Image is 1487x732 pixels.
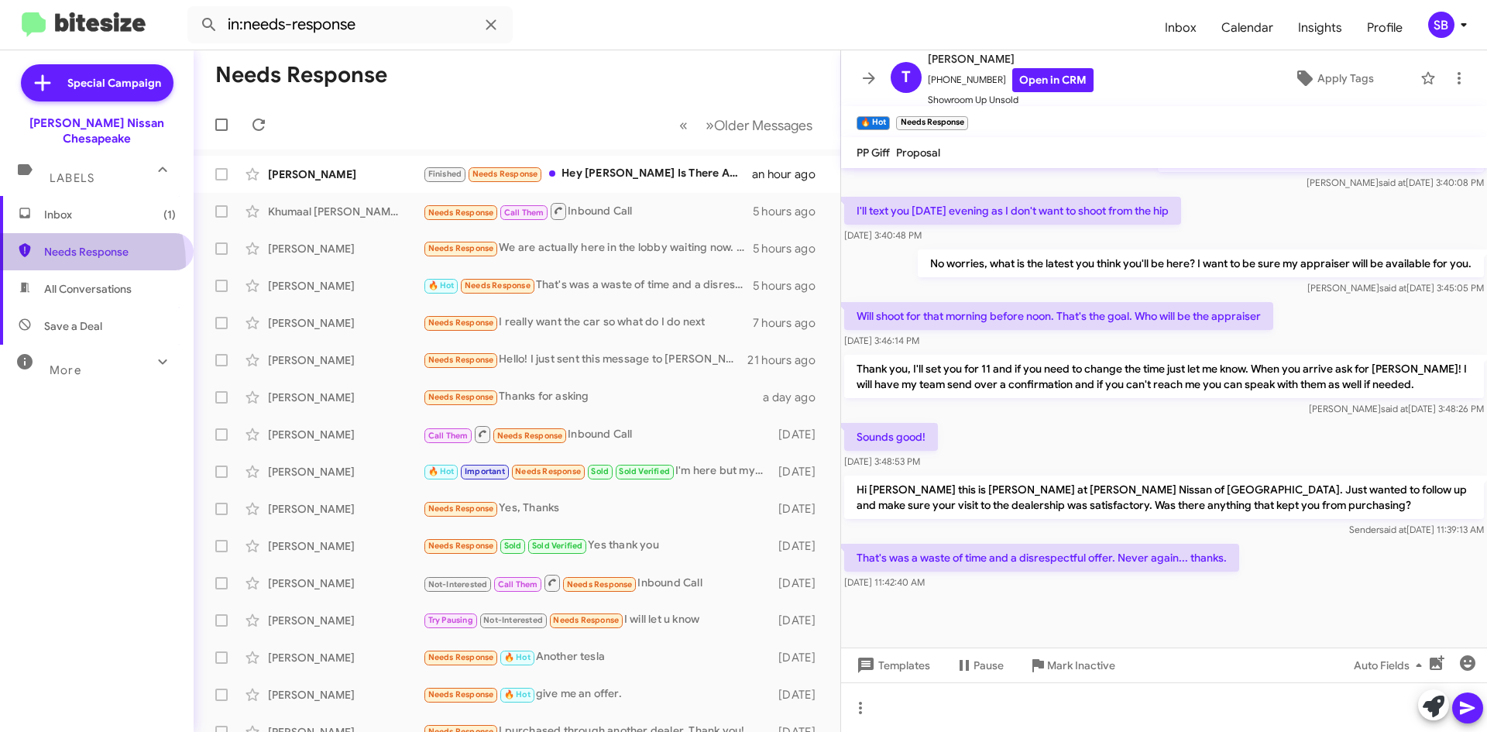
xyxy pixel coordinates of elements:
[670,109,697,141] button: Previous
[423,462,771,480] div: I'm here but my husband is on the way, he's not too far out
[428,541,494,551] span: Needs Response
[1152,5,1209,50] span: Inbox
[567,579,633,589] span: Needs Response
[50,171,94,185] span: Labels
[679,115,688,135] span: «
[21,64,173,101] a: Special Campaign
[423,573,771,593] div: Inbound Call
[844,576,925,588] span: [DATE] 11:42:40 AM
[428,318,494,328] span: Needs Response
[423,277,753,294] div: That's was a waste of time and a disrespectful offer. Never again... thanks.
[504,541,522,551] span: Sold
[753,278,828,294] div: 5 hours ago
[857,116,890,130] small: 🔥 Hot
[753,204,828,219] div: 5 hours ago
[423,500,771,517] div: Yes, Thanks
[428,280,455,290] span: 🔥 Hot
[706,115,714,135] span: »
[428,689,494,699] span: Needs Response
[1317,64,1374,92] span: Apply Tags
[428,208,494,218] span: Needs Response
[515,466,581,476] span: Needs Response
[423,648,771,666] div: Another tesla
[844,423,938,451] p: Sounds good!
[771,687,828,703] div: [DATE]
[943,651,1016,679] button: Pause
[428,579,488,589] span: Not-Interested
[753,241,828,256] div: 5 hours ago
[428,503,494,514] span: Needs Response
[1307,282,1484,294] span: [PERSON_NAME] [DATE] 3:45:05 PM
[896,146,940,160] span: Proposal
[268,501,423,517] div: [PERSON_NAME]
[423,537,771,555] div: Yes thank you
[497,431,563,441] span: Needs Response
[423,686,771,703] div: give me an offer.
[771,538,828,554] div: [DATE]
[498,579,538,589] span: Call Them
[268,538,423,554] div: [PERSON_NAME]
[423,201,753,221] div: Inbound Call
[532,541,583,551] span: Sold Verified
[671,109,822,141] nav: Page navigation example
[428,615,473,625] span: Try Pausing
[268,427,423,442] div: [PERSON_NAME]
[504,208,544,218] span: Call Them
[268,576,423,591] div: [PERSON_NAME]
[853,651,930,679] span: Templates
[1254,64,1413,92] button: Apply Tags
[504,652,531,662] span: 🔥 Hot
[428,466,455,476] span: 🔥 Hot
[591,466,609,476] span: Sold
[1379,524,1406,535] span: said at
[44,244,176,259] span: Needs Response
[465,466,505,476] span: Important
[928,68,1094,92] span: [PHONE_NUMBER]
[1379,177,1406,188] span: said at
[747,352,828,368] div: 21 hours ago
[928,50,1094,68] span: [PERSON_NAME]
[1354,651,1428,679] span: Auto Fields
[1286,5,1355,50] span: Insights
[44,207,176,222] span: Inbox
[268,390,423,405] div: [PERSON_NAME]
[423,351,747,369] div: Hello! I just sent this message to [PERSON_NAME]... Hi [PERSON_NAME]. This is [PERSON_NAME] from ...
[1381,403,1408,414] span: said at
[1307,177,1484,188] span: [PERSON_NAME] [DATE] 3:40:08 PM
[268,241,423,256] div: [PERSON_NAME]
[504,689,531,699] span: 🔥 Hot
[553,615,619,625] span: Needs Response
[423,165,752,183] div: Hey [PERSON_NAME] Is There Any Update I'm trying to come in but get everything situated
[423,239,753,257] div: We are actually here in the lobby waiting now. We signed paperwork for a car last night but has t...
[163,207,176,222] span: (1)
[901,65,911,90] span: T
[1209,5,1286,50] span: Calendar
[268,687,423,703] div: [PERSON_NAME]
[423,314,753,332] div: I really want the car so what do I do next
[753,315,828,331] div: 7 hours ago
[1309,403,1484,414] span: [PERSON_NAME] [DATE] 3:48:26 PM
[428,169,462,179] span: Finished
[844,544,1239,572] p: That's was a waste of time and a disrespectful offer. Never again... thanks.
[844,197,1181,225] p: I'll text you [DATE] evening as I don't want to shoot from the hip
[67,75,161,91] span: Special Campaign
[1379,282,1406,294] span: said at
[423,611,771,629] div: I will let u know
[268,613,423,628] div: [PERSON_NAME]
[771,427,828,442] div: [DATE]
[771,464,828,479] div: [DATE]
[423,424,771,444] div: Inbound Call
[844,355,1484,398] p: Thank you, I'll set you for 11 and if you need to change the time just let me know. When you arri...
[1012,68,1094,92] a: Open in CRM
[1355,5,1415,50] a: Profile
[268,167,423,182] div: [PERSON_NAME]
[268,204,423,219] div: Khumaal [PERSON_NAME]
[696,109,822,141] button: Next
[465,280,531,290] span: Needs Response
[844,302,1273,330] p: Will shoot for that morning before noon. That's the goal. Who will be the appraiser
[1016,651,1128,679] button: Mark Inactive
[44,281,132,297] span: All Conversations
[771,650,828,665] div: [DATE]
[1341,651,1441,679] button: Auto Fields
